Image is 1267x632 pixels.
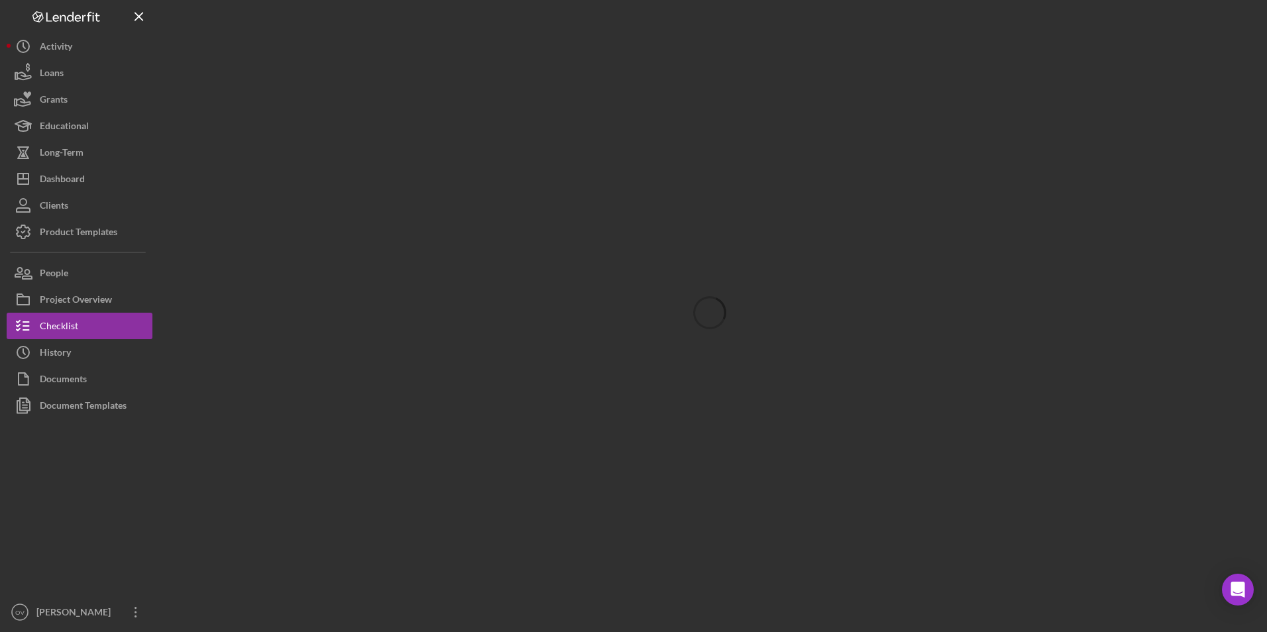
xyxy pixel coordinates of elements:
div: People [40,260,68,290]
button: Educational [7,113,152,139]
div: Checklist [40,313,78,342]
div: Product Templates [40,219,117,248]
button: Document Templates [7,392,152,419]
div: Project Overview [40,286,112,316]
button: OV[PERSON_NAME] [7,599,152,625]
button: Loans [7,60,152,86]
text: OV [15,609,25,616]
div: Document Templates [40,392,127,422]
div: Grants [40,86,68,116]
button: Project Overview [7,286,152,313]
div: Activity [40,33,72,63]
button: Activity [7,33,152,60]
div: Dashboard [40,166,85,195]
div: [PERSON_NAME] [33,599,119,629]
button: Clients [7,192,152,219]
button: Long-Term [7,139,152,166]
button: Checklist [7,313,152,339]
div: Documents [40,366,87,395]
button: People [7,260,152,286]
button: Dashboard [7,166,152,192]
div: Loans [40,60,64,89]
button: History [7,339,152,366]
button: Product Templates [7,219,152,245]
div: Educational [40,113,89,142]
button: Documents [7,366,152,392]
div: History [40,339,71,369]
button: Grants [7,86,152,113]
div: Open Intercom Messenger [1222,574,1254,606]
div: Clients [40,192,68,222]
div: Long-Term [40,139,83,169]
